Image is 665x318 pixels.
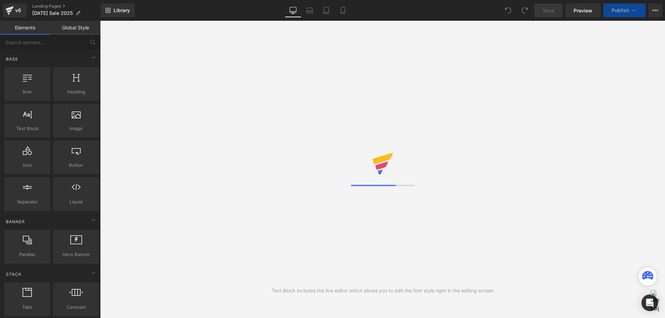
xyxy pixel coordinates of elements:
button: Redo [518,3,532,17]
a: v6 [3,3,27,17]
span: Carousel [55,303,97,311]
div: v6 [14,6,23,15]
span: Button [55,162,97,169]
span: Banner [5,218,26,225]
span: Publish [612,8,629,13]
span: Image [55,125,97,132]
span: Hero Banner [55,251,97,258]
div: Text Block includes the live editor which allows you to edit the font style right in the editing ... [272,287,494,294]
a: Desktop [285,3,301,17]
span: Separator [6,198,48,206]
div: Open Intercom Messenger [641,294,658,311]
span: Liquid [55,198,97,206]
span: Library [114,7,130,13]
a: Preview [565,3,601,17]
button: More [648,3,662,17]
span: Parallax [6,251,48,258]
span: Tabs [6,303,48,311]
a: Global Style [50,21,100,35]
a: Tablet [318,3,335,17]
span: Preview [574,7,592,14]
button: Publish [603,3,646,17]
span: Text Block [6,125,48,132]
a: Landing Pages [32,3,100,9]
span: Icon [6,162,48,169]
a: Mobile [335,3,351,17]
span: Stack [5,271,22,278]
span: Base [5,56,19,62]
span: Row [6,88,48,96]
button: Undo [501,3,515,17]
a: New Library [100,3,135,17]
a: Laptop [301,3,318,17]
span: [DATE] Sale 2025 [32,10,73,16]
span: Save [543,7,554,14]
span: Heading [55,88,97,96]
